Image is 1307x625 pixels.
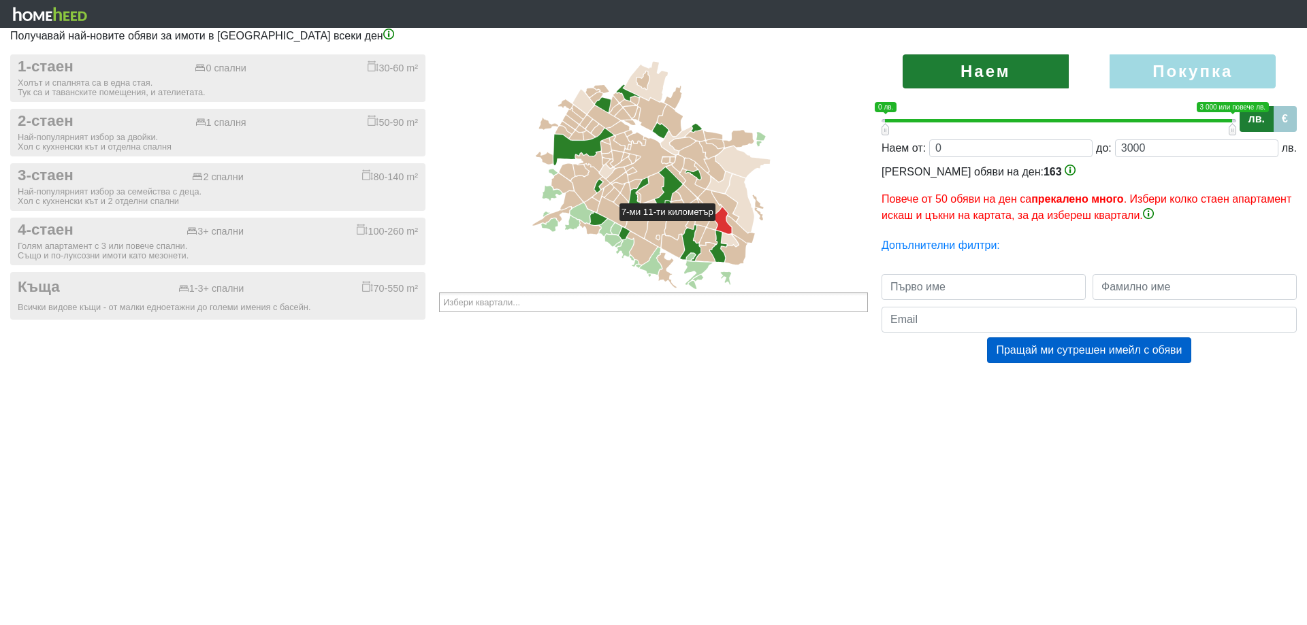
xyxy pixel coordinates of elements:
[1282,140,1297,156] div: лв.
[882,274,1086,300] input: Първо име
[1093,274,1297,300] input: Фамилно име
[10,218,425,265] button: 4-стаен 3+ спални 100-260 m² Голям апартамент с 3 или повече спални.Също и по-луксозни имоти като...
[368,61,418,74] div: 30-60 m²
[18,241,418,260] div: Голям апартамент с 3 или повече спални. Също и по-луксозни имоти като мезонети.
[10,28,1297,44] p: Получавай най-новите обяви за имоти в [GEOGRAPHIC_DATA] всеки ден
[18,167,74,185] span: 3-стаен
[18,187,418,206] div: Най-популярният избор за семейства с деца. Хол с кухненски кът и 2 отделни спални
[178,283,244,294] div: 1-3+ спални
[18,221,74,239] span: 4-стаен
[368,115,418,129] div: 50-90 m²
[362,281,418,294] div: 70-550 m²
[18,278,60,297] span: Къща
[882,140,926,156] div: Наем от:
[383,29,394,39] img: info-3.png
[1110,54,1276,88] label: Покупка
[187,226,244,237] div: 3+ спални
[882,239,1000,251] a: Допълнителни филтри:
[1065,165,1076,175] img: info-3.png
[987,337,1191,363] button: Пращай ми сутрешен имейл с обяви
[18,112,74,131] span: 2-стаен
[192,171,243,183] div: 2 спални
[195,117,246,129] div: 1 спалня
[882,307,1297,333] input: Email
[18,303,418,312] div: Всички видове къщи - от малки едноетажни до големи имения с басейн.
[10,272,425,320] button: Къща 1-3+ спални 70-550 m² Всички видове къщи - от малки едноетажни до големи имения с басейн.
[195,63,246,74] div: 0 спални
[18,133,418,152] div: Най-популярният избор за двойки. Хол с кухненски кът и отделна спалня
[18,58,74,76] span: 1-стаен
[1197,102,1269,112] span: 3 000 или повече лв.
[10,109,425,156] button: 2-стаен 1 спалня 50-90 m² Най-популярният избор за двойки.Хол с кухненски кът и отделна спалня
[875,102,897,112] span: 0 лв.
[1143,208,1154,219] img: info-3.png
[1044,166,1062,178] span: 163
[1240,106,1274,132] label: лв.
[10,163,425,211] button: 3-стаен 2 спални 80-140 m² Най-популярният избор за семейства с деца.Хол с кухненски кът и 2 отде...
[362,169,418,183] div: 80-140 m²
[357,224,418,237] div: 100-260 m²
[903,54,1069,88] label: Наем
[18,78,418,97] div: Холът и спалнята са в една стая. Тук са и таванските помещения, и ателиетата.
[1031,193,1123,205] b: прекалено много
[882,164,1297,224] div: [PERSON_NAME] обяви на ден:
[1096,140,1112,156] div: до:
[10,54,425,102] button: 1-стаен 0 спални 30-60 m² Холът и спалнята са в една стая.Тук са и таванските помещения, и ателие...
[1273,106,1297,132] label: €
[882,191,1297,224] p: Повече от 50 обяви на ден са . Избери колко стаен апартамент искаш и цъкни на картата, за да избе...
